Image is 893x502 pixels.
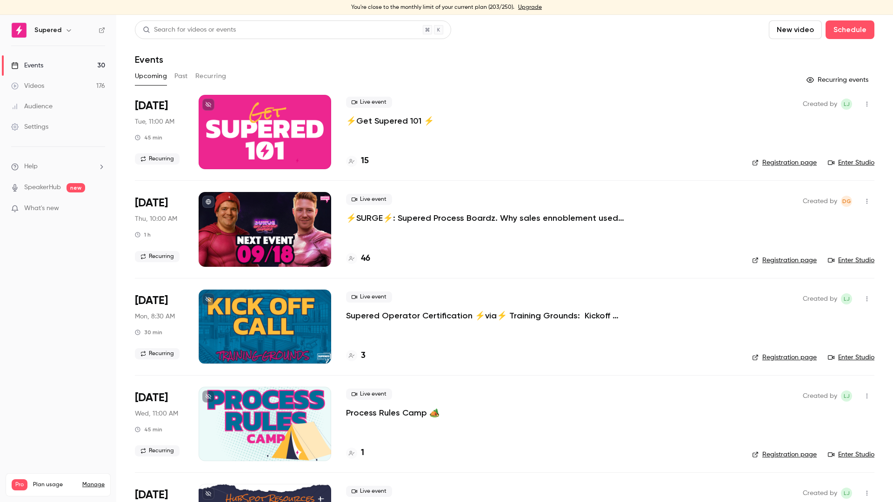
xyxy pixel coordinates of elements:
[346,407,440,418] a: Process Rules Camp 🏕️
[803,488,837,499] span: Created by
[346,252,370,265] a: 46
[135,214,177,224] span: Thu, 10:00 AM
[841,99,852,110] span: Lindsay John
[135,329,162,336] div: 30 min
[11,102,53,111] div: Audience
[828,158,874,167] a: Enter Studio
[752,256,817,265] a: Registration page
[518,4,542,11] a: Upgrade
[135,290,184,364] div: Sep 22 Mon, 9:30 AM (America/New York)
[135,387,184,461] div: Sep 24 Wed, 12:00 PM (America/New York)
[11,81,44,91] div: Videos
[135,312,175,321] span: Mon, 8:30 AM
[11,162,105,172] li: help-dropdown-opener
[143,25,236,35] div: Search for videos or events
[346,97,392,108] span: Live event
[12,23,27,38] img: Supered
[135,69,167,84] button: Upcoming
[135,134,162,141] div: 45 min
[135,196,168,211] span: [DATE]
[135,117,174,126] span: Tue, 11:00 AM
[67,183,85,192] span: new
[346,194,392,205] span: Live event
[828,450,874,459] a: Enter Studio
[135,153,180,165] span: Recurring
[135,95,184,169] div: Sep 16 Tue, 12:00 PM (America/New York)
[346,486,392,497] span: Live event
[24,162,38,172] span: Help
[828,256,874,265] a: Enter Studio
[346,212,625,224] a: ⚡️SURGE⚡️: Supered Process Boardz. Why sales ennoblement used to feel hard
[841,488,852,499] span: Lindsay John
[752,353,817,362] a: Registration page
[135,426,162,433] div: 45 min
[94,205,105,213] iframe: Noticeable Trigger
[11,61,43,70] div: Events
[802,73,874,87] button: Recurring events
[346,447,364,459] a: 1
[841,196,852,207] span: D'Ana Guiloff
[346,310,625,321] a: Supered Operator Certification ⚡️via⚡️ Training Grounds: Kickoff Call
[195,69,227,84] button: Recurring
[844,390,850,402] span: LJ
[803,99,837,110] span: Created by
[828,353,874,362] a: Enter Studio
[135,445,180,456] span: Recurring
[346,350,366,362] a: 3
[844,293,850,304] span: LJ
[33,481,77,489] span: Plan usage
[803,293,837,304] span: Created by
[844,99,850,110] span: LJ
[803,196,837,207] span: Created by
[361,252,370,265] h4: 46
[769,20,822,39] button: New video
[361,350,366,362] h4: 3
[346,389,392,400] span: Live event
[11,122,48,132] div: Settings
[135,99,168,113] span: [DATE]
[346,115,434,126] a: ⚡️Get Supered 101 ⚡️
[135,251,180,262] span: Recurring
[844,488,850,499] span: LJ
[841,390,852,402] span: Lindsay John
[803,390,837,402] span: Created by
[135,390,168,405] span: [DATE]
[135,54,163,65] h1: Events
[826,20,874,39] button: Schedule
[752,450,817,459] a: Registration page
[135,409,178,418] span: Wed, 11:00 AM
[135,192,184,266] div: Sep 18 Thu, 11:00 AM (America/New York)
[361,447,364,459] h4: 1
[135,293,168,308] span: [DATE]
[346,291,392,303] span: Live event
[752,158,817,167] a: Registration page
[346,155,369,167] a: 15
[24,183,61,192] a: SpeakerHub
[12,479,27,490] span: Pro
[34,26,61,35] h6: Supered
[841,293,852,304] span: Lindsay John
[82,481,105,489] a: Manage
[174,69,188,84] button: Past
[135,348,180,359] span: Recurring
[842,196,851,207] span: DG
[361,155,369,167] h4: 15
[135,231,151,238] div: 1 h
[24,204,59,213] span: What's new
